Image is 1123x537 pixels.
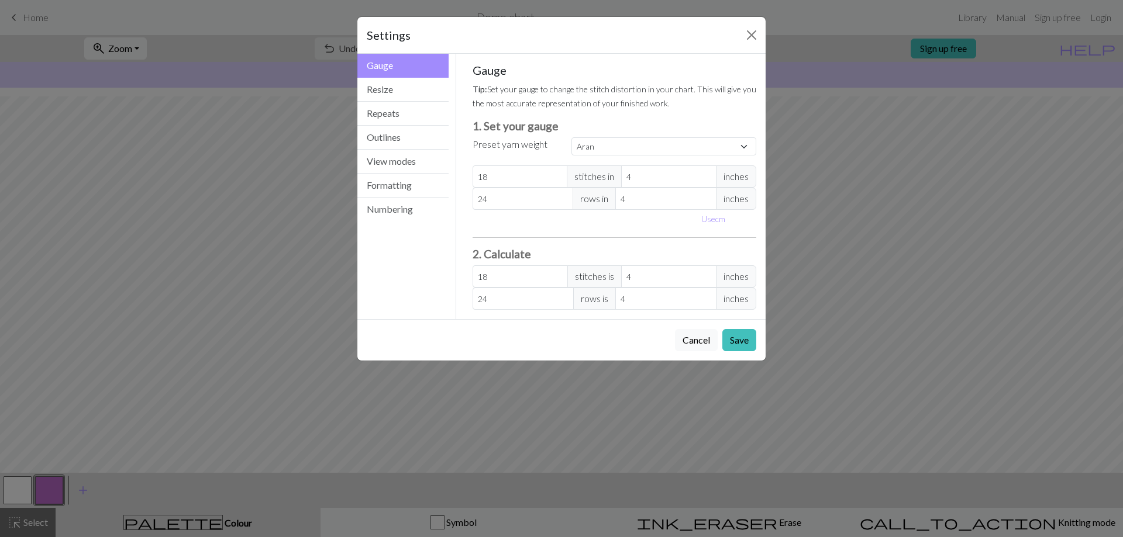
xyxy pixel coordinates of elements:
span: inches [716,165,756,188]
small: Set your gauge to change the stitch distortion in your chart. This will give you the most accurat... [473,84,756,108]
button: Formatting [357,174,449,198]
button: Close [742,26,761,44]
button: Resize [357,78,449,102]
span: stitches is [567,265,622,287]
button: Gauge [357,54,449,78]
h3: 2. Calculate [473,247,757,261]
button: Repeats [357,102,449,126]
strong: Tip: [473,84,487,94]
span: inches [716,287,756,310]
button: Save [722,329,756,351]
h3: 1. Set your gauge [473,119,757,133]
span: inches [716,265,756,287]
span: inches [716,188,756,210]
button: Cancel [675,329,718,351]
label: Preset yarn weight [473,137,547,151]
button: Outlines [357,126,449,150]
button: View modes [357,150,449,174]
button: Usecm [696,210,731,228]
button: Numbering [357,198,449,221]
span: rows in [573,188,616,210]
span: rows is [573,287,616,310]
h5: Settings [367,26,411,44]
h5: Gauge [473,63,757,77]
span: stitches in [567,165,622,188]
